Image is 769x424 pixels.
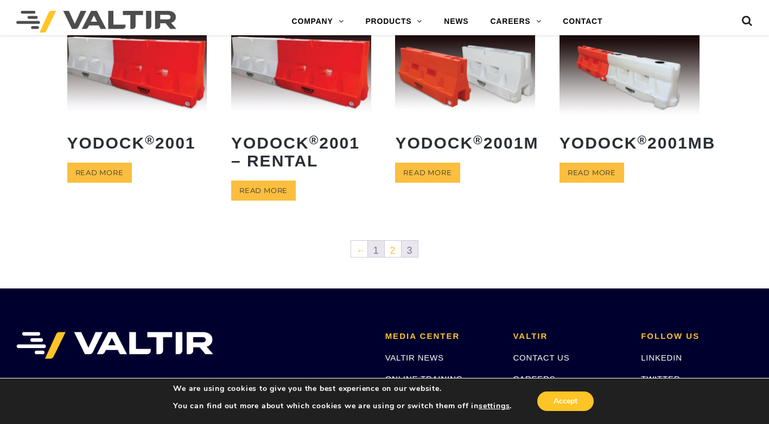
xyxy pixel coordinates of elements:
[16,332,213,359] img: VALTIR
[395,163,460,183] a: Read more about “Yodock® 2001M”
[552,11,613,33] a: CONTACT
[473,133,484,147] sup: ®
[560,28,700,159] a: Yodock®2001MB
[433,11,479,33] a: NEWS
[385,353,444,362] a: VALTIR NEWS
[368,241,384,257] a: 1
[67,28,207,115] img: Yodock 2001 Water Filled Barrier and Barricade
[231,181,296,201] a: Read more about “Yodock® 2001 - Rental”
[309,133,320,147] sup: ®
[231,126,371,178] h2: Yodock 2001 – Rental
[67,28,207,159] a: Yodock®2001
[385,241,401,257] a: 2
[395,126,535,160] h2: Yodock 2001M
[479,401,510,411] button: settings
[173,384,512,394] p: We are using cookies to give you the best experience on our website.
[479,11,552,33] a: CAREERS
[16,11,176,33] img: Valtir
[281,11,355,33] a: COMPANY
[560,126,700,160] h2: Yodock 2001MB
[67,240,702,261] nav: Product Pagination
[67,126,207,160] h2: Yodock 2001
[231,28,371,115] img: Yodock 2001 Water Filled Barrier and Barricade
[67,163,132,183] a: Read more about “Yodock® 2001”
[513,374,555,383] a: CAREERS
[402,241,418,257] span: 3
[145,133,155,147] sup: ®
[641,332,753,341] h2: FOLLOW US
[395,28,535,159] a: Yodock®2001M
[385,374,463,383] a: ONLINE TRAINING
[351,241,367,257] a: ←
[513,332,625,341] h2: VALTIR
[385,332,497,341] h2: MEDIA CENTER
[173,401,512,411] p: You can find out more about which cookies we are using or switch them off in .
[354,11,433,33] a: PRODUCTS
[638,133,648,147] sup: ®
[537,391,594,411] button: Accept
[231,28,371,177] a: Yodock®2001 – Rental
[641,374,680,383] a: TWITTER
[641,353,682,362] a: LINKEDIN
[513,353,569,362] a: CONTACT US
[560,163,624,183] a: Read more about “Yodock® 2001MB”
